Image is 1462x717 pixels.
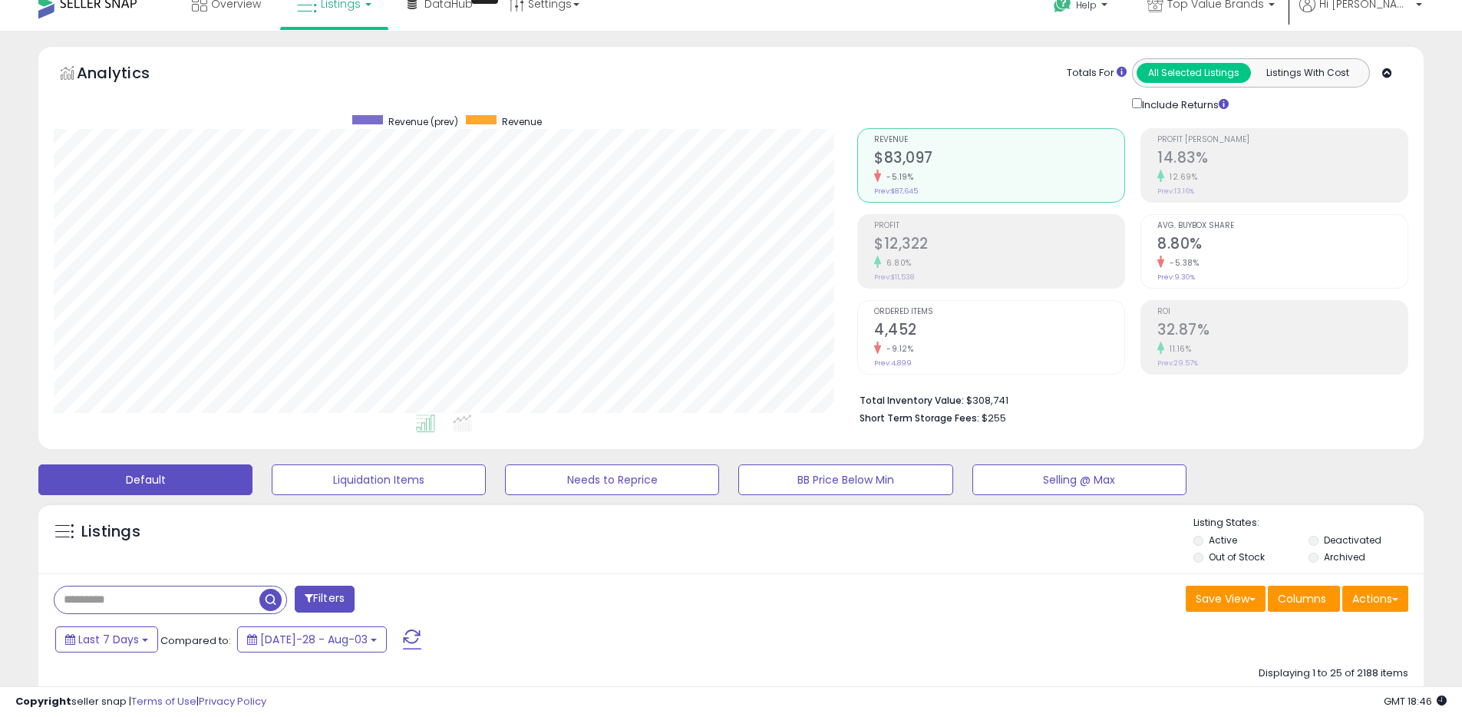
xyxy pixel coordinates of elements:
b: Short Term Storage Fees: [860,411,979,425]
button: All Selected Listings [1137,63,1251,83]
a: Privacy Policy [199,694,266,709]
span: [DATE]-28 - Aug-03 [260,632,368,647]
span: Profit [874,222,1124,230]
button: Filters [295,586,355,613]
strong: Copyright [15,694,71,709]
small: -5.38% [1164,257,1199,269]
label: Active [1209,534,1237,547]
h2: 8.80% [1157,235,1408,256]
button: Last 7 Days [55,626,158,653]
small: Prev: $11,538 [874,273,914,282]
h5: Analytics [77,62,180,88]
span: Ordered Items [874,308,1124,316]
button: Needs to Reprice [505,464,719,495]
small: -9.12% [881,343,913,355]
small: 6.80% [881,257,912,269]
label: Archived [1324,550,1365,563]
div: Include Returns [1120,95,1247,113]
h2: 32.87% [1157,321,1408,342]
button: Columns [1268,586,1340,612]
span: Revenue [874,136,1124,144]
small: 12.69% [1164,171,1197,183]
span: Profit [PERSON_NAME] [1157,136,1408,144]
span: Revenue (prev) [388,115,458,128]
small: Prev: 13.16% [1157,187,1194,196]
a: Terms of Use [131,694,196,709]
button: Actions [1342,586,1408,612]
button: Listings With Cost [1250,63,1365,83]
span: Columns [1278,591,1326,606]
small: Prev: $87,645 [874,187,918,196]
h5: Listings [81,521,140,543]
small: Prev: 4,899 [874,358,912,368]
button: Liquidation Items [272,464,486,495]
button: BB Price Below Min [738,464,952,495]
span: Avg. Buybox Share [1157,222,1408,230]
div: seller snap | | [15,695,266,709]
button: Save View [1186,586,1266,612]
small: Prev: 29.57% [1157,358,1198,368]
button: Default [38,464,252,495]
span: ROI [1157,308,1408,316]
label: Out of Stock [1209,550,1265,563]
small: Prev: 9.30% [1157,273,1195,282]
h2: 14.83% [1157,149,1408,170]
div: Totals For [1067,66,1127,81]
small: -5.19% [881,171,913,183]
small: 11.16% [1164,343,1191,355]
h2: 4,452 [874,321,1124,342]
button: Selling @ Max [972,464,1186,495]
span: $255 [982,411,1006,425]
span: Last 7 Days [78,632,139,647]
b: Total Inventory Value: [860,394,964,407]
li: $308,741 [860,390,1397,408]
h2: $12,322 [874,235,1124,256]
span: 2025-08-11 18:46 GMT [1384,694,1447,709]
p: Listing States: [1193,516,1424,530]
span: Revenue [502,115,542,128]
label: Deactivated [1324,534,1381,547]
h2: $83,097 [874,149,1124,170]
span: Compared to: [160,633,231,648]
div: Displaying 1 to 25 of 2188 items [1259,666,1408,681]
button: [DATE]-28 - Aug-03 [237,626,387,653]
